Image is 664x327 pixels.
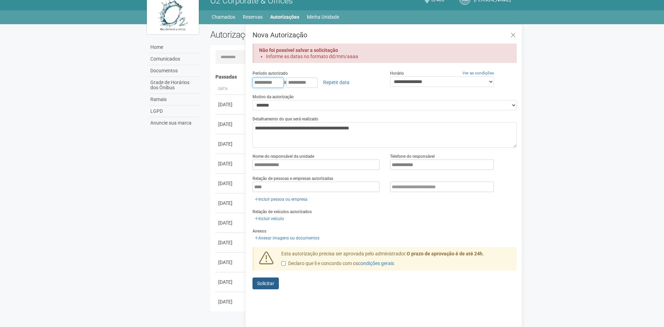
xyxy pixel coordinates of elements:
[149,53,200,65] a: Comunicados
[259,47,338,53] strong: Não foi possível salvar a solicitação
[215,74,512,80] h4: Passadas
[149,94,200,106] a: Ramais
[215,83,247,95] th: Data
[253,116,318,122] label: Detalhamento do que será realizado
[358,261,394,266] a: condições gerais
[218,180,244,187] div: [DATE]
[253,153,314,160] label: Nome do responsável da unidade
[218,259,244,266] div: [DATE]
[307,12,339,22] a: Minha Unidade
[281,261,286,266] input: Declaro que li e concordo com oscondições gerais
[253,70,288,76] label: Período autorizado
[390,153,435,160] label: Telefone do responsável
[253,76,380,88] div: a
[270,12,299,22] a: Autorizações
[149,106,200,117] a: LGPD
[407,251,484,256] strong: O prazo de aprovação é de até 24h.
[257,281,274,286] span: Solicitar
[390,70,404,76] label: Horário
[149,117,200,129] a: Anuncie sua marca
[210,29,358,40] h2: Autorizações
[218,279,244,285] div: [DATE]
[149,65,200,77] a: Documentos
[218,121,244,128] div: [DATE]
[266,53,505,60] li: Informe as datas no formato dd/mm/aaaa
[253,278,279,289] button: Solicitar
[281,260,394,267] label: Declaro que li e concordo com os
[212,12,235,22] a: Chamados
[218,298,244,305] div: [DATE]
[253,234,321,242] a: Anexar imagens ou documentos
[319,76,354,88] a: Repetir data
[253,31,517,38] h3: Nova Autorização
[276,251,517,271] div: Esta autorização precisa ser aprovada pelo administrador.
[462,71,494,75] a: Ver as condições
[253,228,266,234] label: Anexos
[253,94,294,100] label: Motivo da autorização
[218,239,244,246] div: [DATE]
[218,160,244,167] div: [DATE]
[218,200,244,207] div: [DATE]
[253,215,286,222] a: Incluir veículo
[218,140,244,147] div: [DATE]
[253,175,333,182] label: Relação de pessoas e empresas autorizadas
[218,219,244,226] div: [DATE]
[218,101,244,108] div: [DATE]
[253,209,312,215] label: Relação de veículos autorizados
[243,12,263,22] a: Reservas
[149,42,200,53] a: Home
[253,196,310,203] a: Incluir pessoa ou empresa
[149,77,200,94] a: Grade de Horários dos Ônibus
